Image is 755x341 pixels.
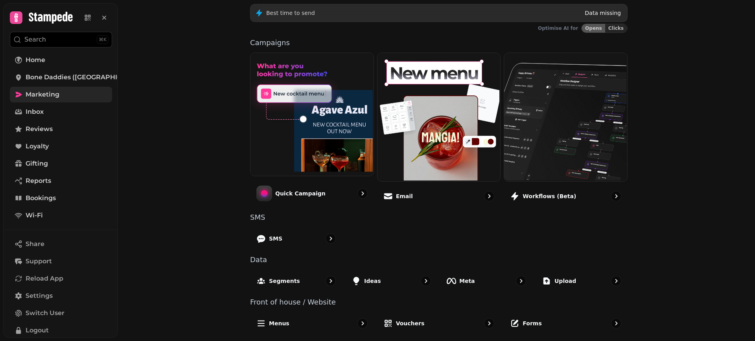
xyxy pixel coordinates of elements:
[26,55,45,65] span: Home
[26,308,64,318] span: Switch User
[422,277,430,285] svg: go to
[250,214,628,221] p: SMS
[10,236,112,252] button: Share
[10,87,112,102] a: Marketing
[377,53,501,208] a: EmailEmail
[612,192,620,200] svg: go to
[26,90,59,99] span: Marketing
[10,323,112,338] button: Logout
[10,156,112,171] a: Gifting
[10,305,112,321] button: Switch User
[359,190,366,197] svg: go to
[585,9,621,17] p: Data missing
[26,73,147,82] span: Bone Daddies ([GEOGRAPHIC_DATA])
[377,312,501,335] a: Vouchers
[26,326,49,335] span: Logout
[359,319,366,327] svg: go to
[10,32,112,47] button: Search⌘K
[504,53,628,208] a: Workflows (beta)Workflows (beta)
[523,319,541,327] p: Forms
[26,176,51,186] span: Reports
[250,312,374,335] a: Menus
[554,277,576,285] p: Upload
[26,124,53,134] span: Reviews
[269,319,289,327] p: Menus
[26,239,44,249] span: Share
[26,107,44,117] span: Inbox
[485,192,493,200] svg: go to
[10,139,112,154] a: Loyalty
[582,24,605,33] button: Opens
[327,277,335,285] svg: go to
[10,104,112,120] a: Inbox
[269,277,300,285] p: Segments
[612,319,620,327] svg: go to
[10,271,112,286] button: Reload App
[364,277,381,285] p: Ideas
[396,192,413,200] p: Email
[605,24,627,33] button: Clicks
[10,121,112,137] a: Reviews
[10,190,112,206] a: Bookings
[26,159,48,168] span: Gifting
[266,9,315,17] p: Best time to send
[612,277,620,285] svg: go to
[10,52,112,68] a: Home
[250,53,374,208] a: Quick CampaignQuick Campaign
[24,35,46,44] p: Search
[585,26,602,31] span: Opens
[523,192,576,200] p: Workflows (beta)
[538,25,578,31] p: Optimise AI for
[250,52,373,175] img: Quick Campaign
[10,69,112,85] a: Bone Daddies ([GEOGRAPHIC_DATA])
[608,26,624,31] span: Clicks
[26,193,56,203] span: Bookings
[10,253,112,269] button: Support
[459,277,475,285] p: Meta
[10,288,112,304] a: Settings
[377,52,500,181] img: Email
[485,319,493,327] svg: go to
[440,270,532,292] a: Meta
[517,277,525,285] svg: go to
[396,319,425,327] p: Vouchers
[26,274,63,283] span: Reload App
[504,312,628,335] a: Forms
[345,270,437,292] a: Ideas
[250,270,342,292] a: Segments
[250,256,628,263] p: Data
[10,208,112,223] a: Wi-Fi
[269,235,282,243] p: SMS
[10,173,112,189] a: Reports
[250,227,342,250] a: SMS
[26,257,52,266] span: Support
[275,190,326,197] p: Quick Campaign
[250,39,628,46] p: Campaigns
[503,52,626,181] img: Workflows (beta)
[26,142,49,151] span: Loyalty
[26,291,53,301] span: Settings
[327,235,335,243] svg: go to
[97,35,109,44] div: ⌘K
[536,270,628,292] a: Upload
[250,299,628,306] p: Front of house / Website
[26,211,43,220] span: Wi-Fi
